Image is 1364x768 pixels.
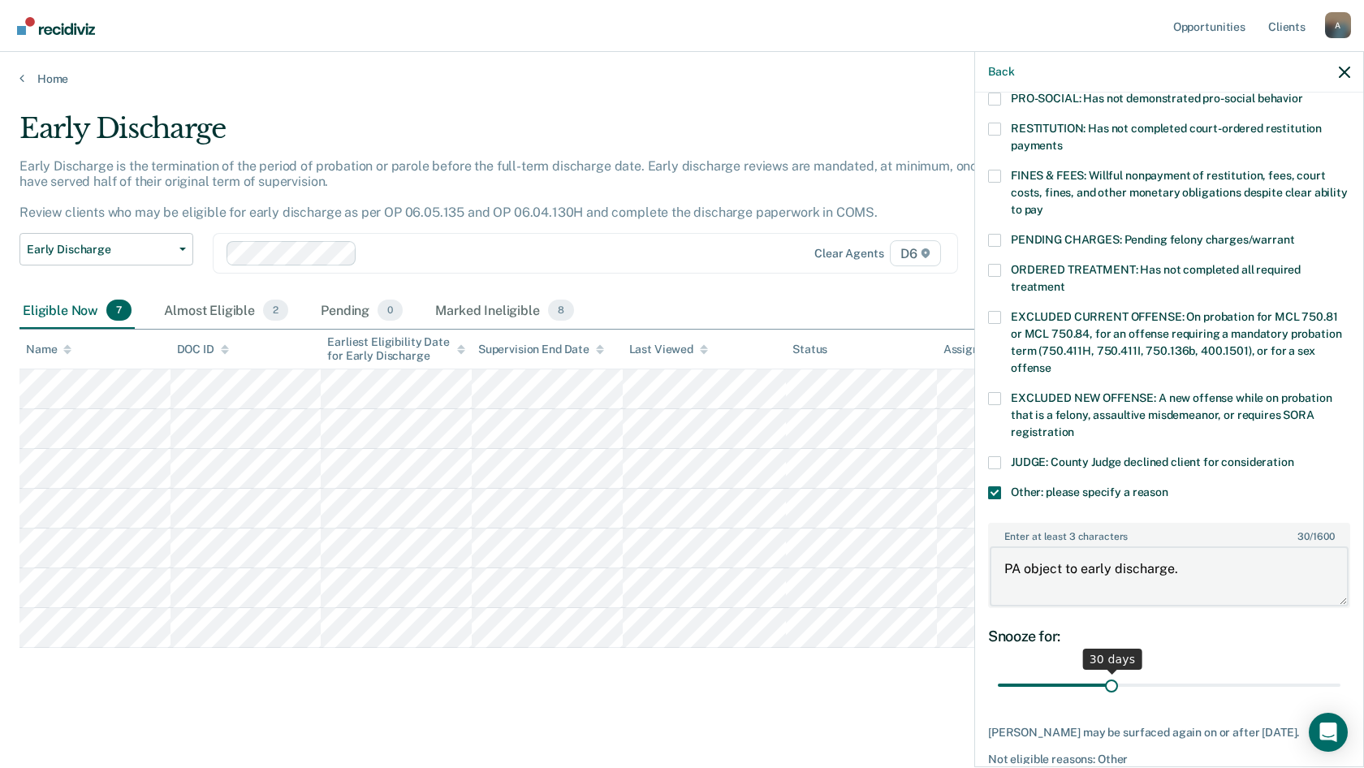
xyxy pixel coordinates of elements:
div: [PERSON_NAME] may be surfaced again on or after [DATE]. [988,726,1350,740]
span: EXCLUDED NEW OFFENSE: A new offense while on probation that is a felony, assaultive misdemeanor, ... [1011,391,1332,438]
div: Assigned to [943,343,1020,356]
div: Supervision End Date [478,343,604,356]
span: ORDERED TREATMENT: Has not completed all required treatment [1011,263,1301,293]
span: 7 [106,300,132,321]
span: / 1600 [1297,531,1334,542]
span: 0 [378,300,403,321]
div: Eligible Now [19,293,135,329]
span: EXCLUDED CURRENT OFFENSE: On probation for MCL 750.81 or MCL 750.84, for an offense requiring a m... [1011,310,1341,374]
button: Back [988,65,1014,79]
a: Home [19,71,1345,86]
label: Enter at least 3 characters [990,524,1349,542]
span: FINES & FEES: Willful nonpayment of restitution, fees, court costs, fines, and other monetary obl... [1011,169,1348,216]
div: Open Intercom Messenger [1309,713,1348,752]
img: Recidiviz [17,17,95,35]
span: JUDGE: County Judge declined client for consideration [1011,455,1294,468]
span: 2 [263,300,288,321]
span: 30 [1297,531,1310,542]
div: Pending [317,293,406,329]
div: Status [792,343,827,356]
span: PENDING CHARGES: Pending felony charges/warrant [1011,233,1294,246]
button: Profile dropdown button [1325,12,1351,38]
span: PRO-SOCIAL: Has not demonstrated pro-social behavior [1011,92,1303,105]
div: 30 days [1083,649,1142,670]
div: Not eligible reasons: Other [988,753,1350,766]
span: D6 [890,240,941,266]
div: Name [26,343,71,356]
div: DOC ID [177,343,229,356]
div: Almost Eligible [161,293,291,329]
p: Early Discharge is the termination of the period of probation or parole before the full-term disc... [19,158,1028,221]
div: Last Viewed [629,343,708,356]
div: Earliest Eligibility Date for Early Discharge [327,335,465,363]
div: Snooze for: [988,628,1350,645]
span: Other: please specify a reason [1011,485,1168,498]
div: Marked Ineligible [432,293,577,329]
span: 8 [548,300,574,321]
div: Clear agents [814,247,883,261]
span: Early Discharge [27,243,173,257]
div: A [1325,12,1351,38]
span: RESTITUTION: Has not completed court-ordered restitution payments [1011,122,1322,152]
textarea: PA object to early discharge. [990,546,1349,606]
div: Early Discharge [19,112,1042,158]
